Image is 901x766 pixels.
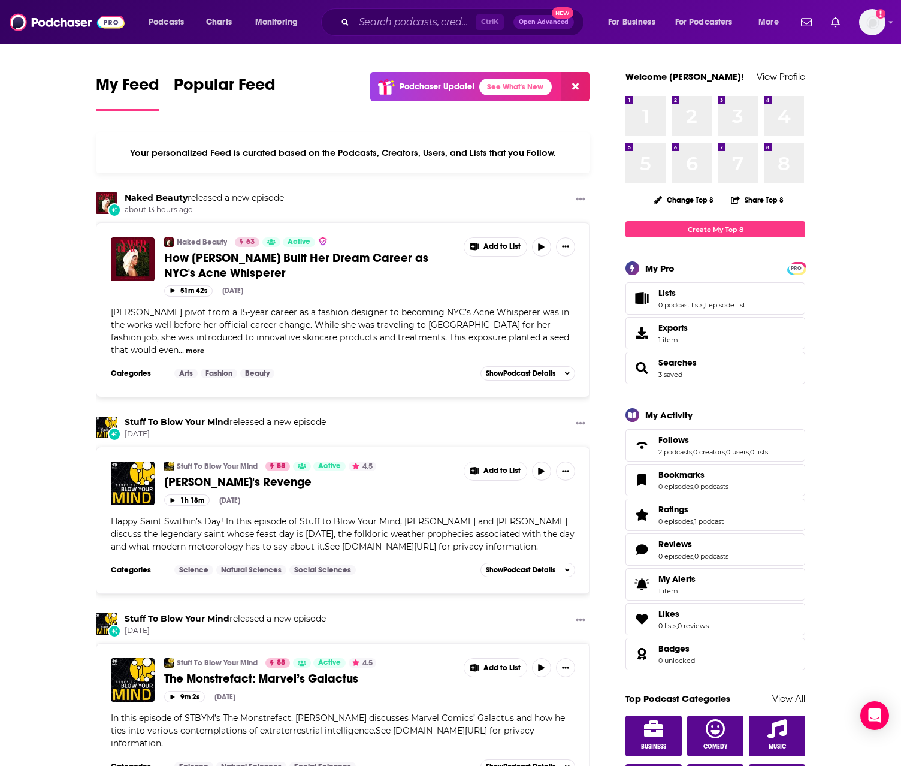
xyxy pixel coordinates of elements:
a: Lists [658,288,745,298]
a: Stuff To Blow Your Mind [125,613,229,624]
span: Lists [658,288,676,298]
span: Active [318,657,341,669]
a: Stuff To Blow Your Mind [177,658,258,668]
a: The Monstrefact: Marvel’s Galactus [111,658,155,702]
span: about 13 hours ago [125,205,284,215]
img: Naked Beauty [96,192,117,214]
span: , [693,482,694,491]
button: open menu [140,13,199,32]
a: Show notifications dropdown [796,12,817,32]
span: 1 item [658,336,688,344]
span: , [703,301,705,309]
a: 88 [265,462,290,471]
span: Exports [658,322,688,333]
span: PRO [789,264,803,273]
a: Beauty [240,369,274,378]
a: 0 users [726,448,749,456]
a: Badges [658,643,695,654]
h3: Categories [111,565,165,575]
input: Search podcasts, credits, & more... [354,13,476,32]
span: Show Podcast Details [486,369,555,378]
span: 1 item [658,587,696,595]
span: Add to List [483,664,521,672]
span: , [725,448,726,456]
h3: released a new episode [125,192,284,204]
a: Reviews [630,541,654,558]
button: open menu [600,13,670,32]
span: Reviews [658,539,692,550]
button: Show profile menu [859,9,885,35]
span: Show Podcast Details [486,566,555,574]
a: My Alerts [625,568,805,601]
a: 1 podcast [694,517,724,526]
a: Stuff To Blow Your Mind [177,462,258,471]
button: open menu [247,13,313,32]
button: Show More Button [556,462,575,481]
img: How Sofie Pavitt Built Her Dream Career as NYC's Acne Whisperer [111,237,155,281]
a: Comedy [687,716,743,756]
a: Ratings [630,506,654,523]
span: 88 [277,460,285,472]
a: 2 podcasts [658,448,692,456]
button: 4.5 [349,462,376,471]
span: New [552,7,573,19]
a: How [PERSON_NAME] Built Her Dream Career as NYC's Acne Whisperer [164,251,455,281]
a: Active [313,658,346,668]
a: The Monstrefact: Marvel’s Galactus [164,671,455,686]
a: 0 podcast lists [658,301,703,309]
div: New Episode [108,203,121,216]
img: Stuff To Blow Your Mind [96,613,117,635]
button: Show More Button [556,237,575,257]
a: 0 lists [750,448,768,456]
span: More [758,14,779,31]
button: Share Top 8 [730,188,784,212]
span: [PERSON_NAME] pivot from a 15-year career as a fashion designer to becoming NYC’s Acne Whisperer ... [111,307,569,355]
p: Podchaser Update! [400,82,474,92]
a: View Profile [757,71,805,82]
a: 0 lists [658,622,676,630]
button: Change Top 8 [646,192,721,207]
button: more [186,346,204,356]
a: Popular Feed [174,74,276,111]
a: 63 [235,237,259,247]
button: 4.5 [349,658,376,668]
span: , [693,517,694,526]
a: Saint Swithin's Revenge [111,462,155,505]
button: ShowPodcast Details [480,563,575,577]
div: My Pro [645,263,675,274]
span: My Alerts [658,574,696,584]
span: Likes [658,608,679,619]
span: [PERSON_NAME]'s Revenge [164,475,312,490]
span: [DATE] [125,626,326,636]
a: 3 saved [658,370,682,379]
span: Active [318,460,341,472]
img: Naked Beauty [164,237,174,247]
a: Arts [174,369,198,378]
span: Badges [625,638,805,670]
span: The Monstrefact: Marvel’s Galactus [164,671,358,686]
button: 9m 2s [164,691,205,702]
button: Show More Button [571,613,590,628]
span: , [749,448,750,456]
a: Likes [630,611,654,628]
img: Stuff To Blow Your Mind [164,658,174,668]
span: 63 [246,236,255,248]
a: 0 creators [693,448,725,456]
span: Ratings [625,499,805,531]
span: Badges [658,643,690,654]
a: 0 unlocked [658,656,695,665]
a: Fashion [201,369,237,378]
span: My Feed [96,74,159,102]
span: Charts [206,14,232,31]
a: Create My Top 8 [625,221,805,237]
img: Stuff To Blow Your Mind [96,417,117,438]
button: Show More Button [464,462,527,480]
span: ... [179,345,184,355]
span: Logged in as Ashley_Beenen [859,9,885,35]
a: Stuff To Blow Your Mind [164,462,174,471]
a: Welcome [PERSON_NAME]! [625,71,744,82]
